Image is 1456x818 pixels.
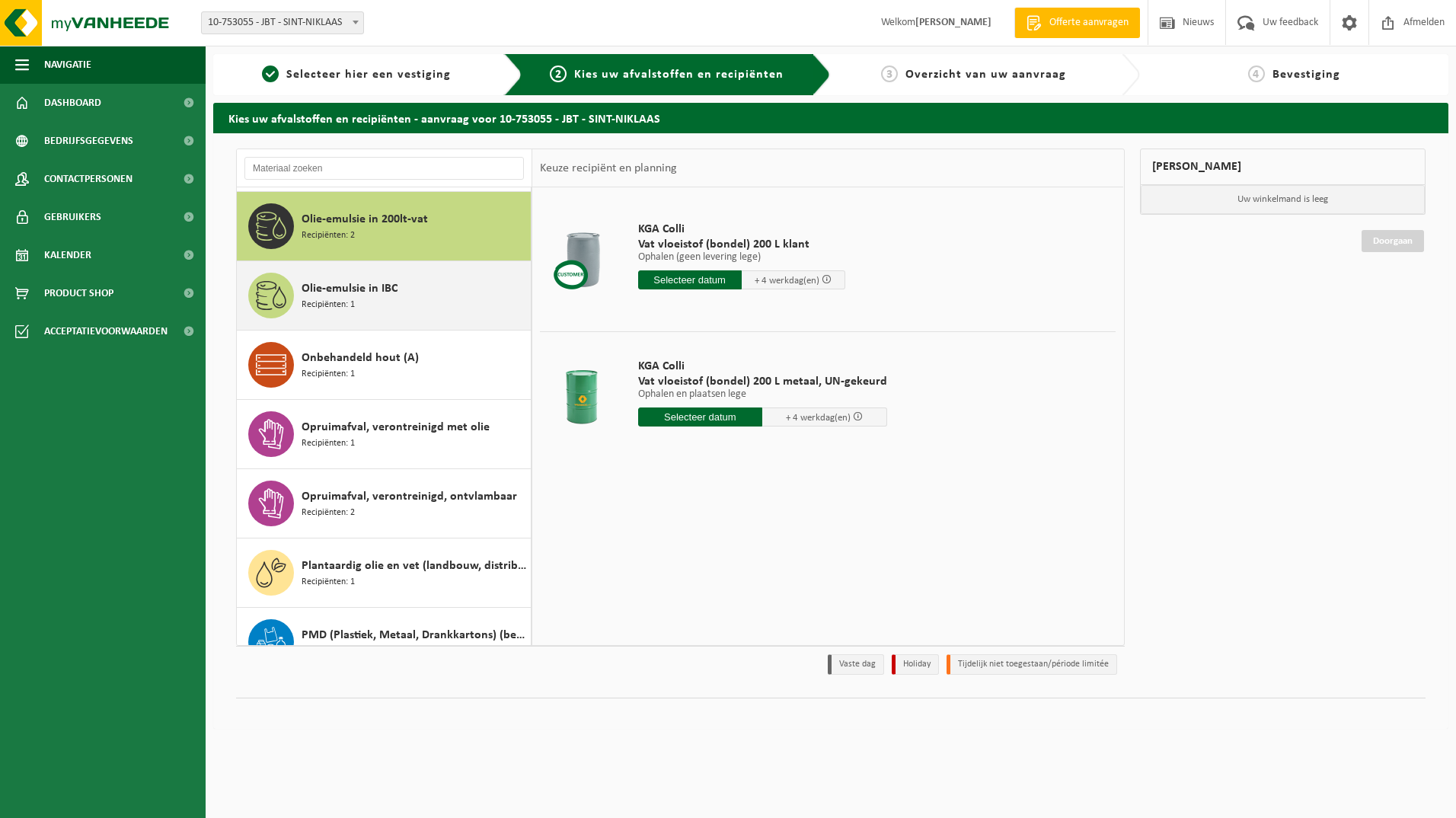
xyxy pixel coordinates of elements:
span: Navigatie [44,46,91,84]
span: Recipiënten: 1 [302,367,355,382]
span: Recipiënten: 1 [302,644,355,659]
span: Recipiënten: 1 [302,436,355,451]
span: Bedrijfsgegevens [44,122,133,160]
button: Onbehandeld hout (A) Recipiënten: 1 [237,331,532,400]
span: Contactpersonen [44,160,133,198]
span: KGA Colli [638,222,845,237]
span: PMD (Plastiek, Metaal, Drankkartons) (bedrijven) [302,626,527,644]
p: Uw winkelmand is leeg [1141,185,1426,214]
span: Gebruikers [44,198,101,236]
button: Olie-emulsie in IBC Recipiënten: 1 [237,261,532,331]
button: Plantaardig olie en vet (landbouw, distributie, voedingsambachten) Recipiënten: 1 [237,538,532,608]
input: Selecteer datum [638,270,742,289]
span: + 4 werkdag(en) [755,276,819,286]
h2: Kies uw afvalstoffen en recipiënten - aanvraag voor 10-753055 - JBT - SINT-NIKLAAS [213,103,1448,133]
span: Kalender [44,236,91,274]
span: 10-753055 - JBT - SINT-NIKLAAS [202,12,363,34]
span: Recipiënten: 1 [302,298,355,312]
span: Selecteer hier een vestiging [286,69,451,81]
p: Ophalen en plaatsen lege [638,389,887,400]
span: KGA Colli [638,359,887,374]
span: Onbehandeld hout (A) [302,349,419,367]
p: Ophalen (geen levering lege) [638,252,845,263]
li: Tijdelijk niet toegestaan/période limitée [947,654,1117,675]
span: 4 [1248,66,1265,82]
span: 1 [262,66,279,82]
span: Olie-emulsie in IBC [302,280,398,298]
span: Recipiënten: 1 [302,575,355,590]
span: Acceptatievoorwaarden [44,312,168,350]
span: Vat vloeistof (bondel) 200 L klant [638,237,845,252]
a: Doorgaan [1362,230,1424,252]
div: Keuze recipiënt en planning [532,149,685,187]
span: Bevestiging [1272,69,1340,81]
span: Recipiënten: 2 [302,228,355,243]
button: Olie-emulsie in 200lt-vat Recipiënten: 2 [237,192,532,261]
input: Selecteer datum [638,407,763,427]
span: Plantaardig olie en vet (landbouw, distributie, voedingsambachten) [302,557,527,575]
button: Opruimafval, verontreinigd met olie Recipiënten: 1 [237,400,532,469]
a: Offerte aanvragen [1014,8,1140,38]
li: Vaste dag [828,654,884,675]
span: Recipiënten: 2 [302,506,355,520]
span: Vat vloeistof (bondel) 200 L metaal, UN-gekeurd [638,374,887,389]
span: + 4 werkdag(en) [786,413,851,423]
span: 10-753055 - JBT - SINT-NIKLAAS [201,11,364,34]
span: Offerte aanvragen [1046,15,1132,30]
span: 3 [881,66,898,82]
strong: [PERSON_NAME] [915,17,991,28]
span: Product Shop [44,274,113,312]
button: Opruimafval, verontreinigd, ontvlambaar Recipiënten: 2 [237,469,532,538]
span: Olie-emulsie in 200lt-vat [302,210,428,228]
span: 2 [550,66,567,82]
span: Overzicht van uw aanvraag [905,69,1066,81]
a: 1Selecteer hier een vestiging [221,66,492,84]
span: Kies uw afvalstoffen en recipiënten [574,69,784,81]
div: [PERSON_NAME] [1140,149,1426,185]
input: Materiaal zoeken [244,157,524,180]
span: Opruimafval, verontreinigd met olie [302,418,490,436]
span: Dashboard [44,84,101,122]
li: Holiday [892,654,939,675]
span: Opruimafval, verontreinigd, ontvlambaar [302,487,517,506]
button: PMD (Plastiek, Metaal, Drankkartons) (bedrijven) Recipiënten: 1 [237,608,532,677]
